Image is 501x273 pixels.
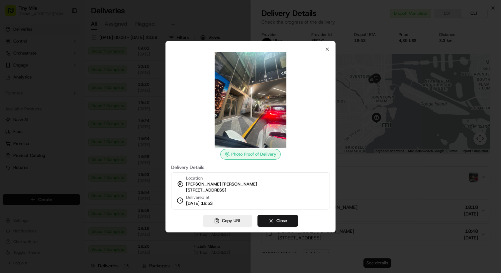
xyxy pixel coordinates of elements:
button: Copy URL [203,215,252,227]
a: Powered byPylon [47,112,80,118]
span: [PERSON_NAME] [PERSON_NAME] [186,181,257,187]
img: Nash [7,7,20,20]
span: Pylon [66,113,80,118]
span: API Documentation [63,96,107,103]
span: Delivered at [186,195,213,201]
input: Got a question? Start typing here... [17,43,120,50]
span: Location [186,175,203,181]
div: We're available if you need us! [23,70,84,75]
div: Start new chat [23,64,109,70]
p: Welcome 👋 [7,27,121,37]
label: Delivery Details [171,165,330,170]
span: Knowledge Base [13,96,51,103]
button: Start new chat [113,66,121,73]
img: 1736555255976-a54dd68f-1ca7-489b-9aae-adbdc363a1c4 [7,64,19,75]
div: 💻 [56,97,61,102]
a: 📗Knowledge Base [4,94,53,106]
button: Close [257,215,298,227]
div: Photo Proof of Delivery [220,149,281,160]
a: 💻API Documentation [53,94,109,106]
div: 📗 [7,97,12,102]
img: photo_proof_of_delivery image [203,52,298,148]
span: [DATE] 18:53 [186,201,213,206]
span: [STREET_ADDRESS] [186,187,226,193]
